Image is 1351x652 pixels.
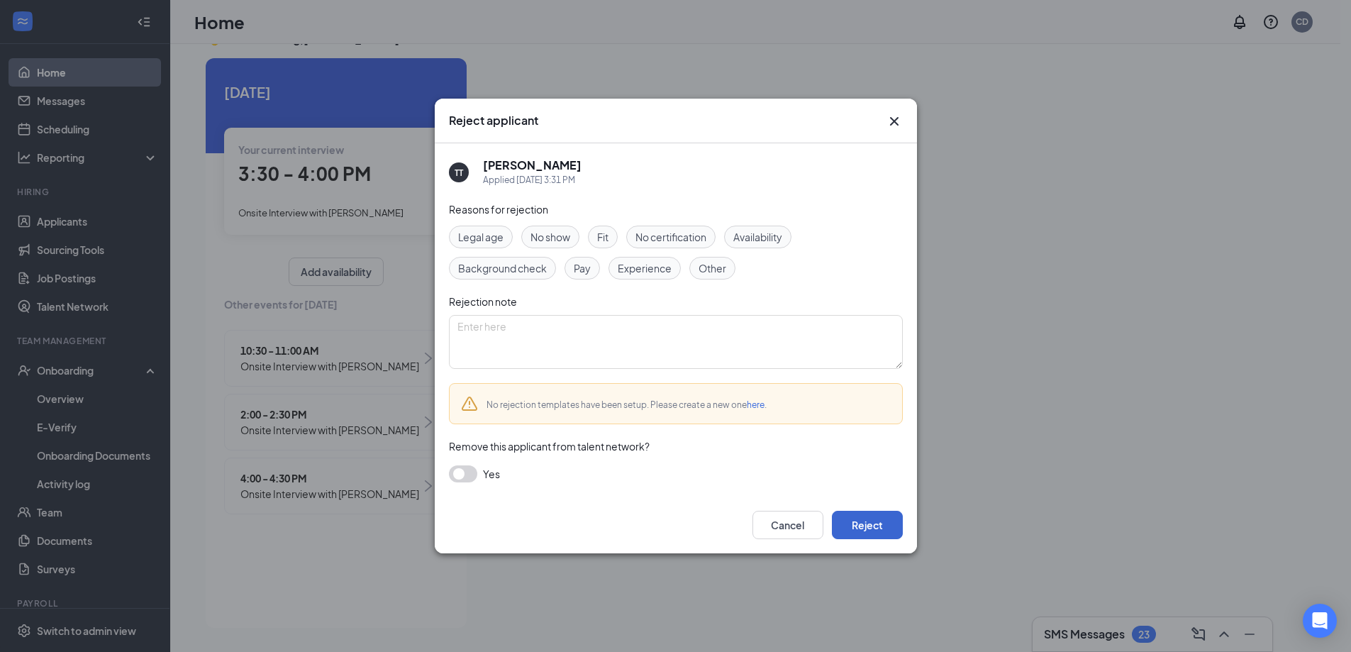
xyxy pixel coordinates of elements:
[483,465,500,482] span: Yes
[449,295,517,308] span: Rejection note
[487,399,767,410] span: No rejection templates have been setup. Please create a new one .
[733,229,782,245] span: Availability
[458,229,504,245] span: Legal age
[832,511,903,539] button: Reject
[458,260,547,276] span: Background check
[635,229,706,245] span: No certification
[699,260,726,276] span: Other
[574,260,591,276] span: Pay
[747,399,765,410] a: here
[597,229,608,245] span: Fit
[449,203,548,216] span: Reasons for rejection
[618,260,672,276] span: Experience
[461,395,478,412] svg: Warning
[530,229,570,245] span: No show
[483,173,582,187] div: Applied [DATE] 3:31 PM
[886,113,903,130] svg: Cross
[483,158,582,173] h5: [PERSON_NAME]
[1303,604,1337,638] div: Open Intercom Messenger
[886,113,903,130] button: Close
[449,440,650,453] span: Remove this applicant from talent network?
[455,167,463,179] div: TT
[752,511,823,539] button: Cancel
[449,113,538,128] h3: Reject applicant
